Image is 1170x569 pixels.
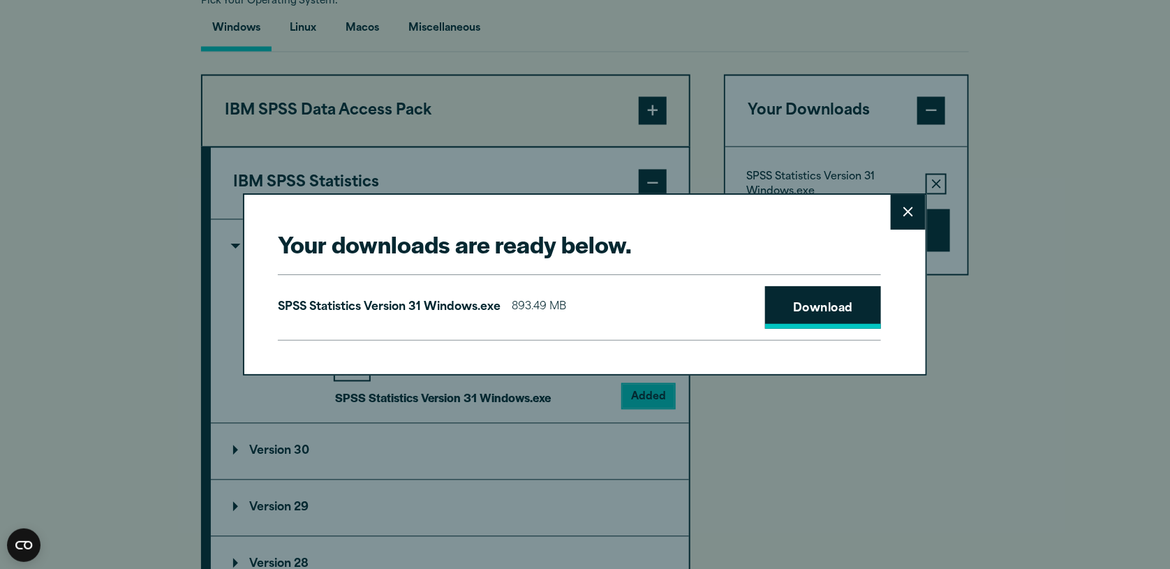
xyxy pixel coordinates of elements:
p: SPSS Statistics Version 31 Windows.exe [278,297,501,318]
button: Open CMP widget [7,529,40,562]
span: 893.49 MB [512,297,566,318]
svg: CookieBot Widget Icon [7,529,40,562]
h2: Your downloads are ready below. [278,228,881,260]
div: CookieBot Widget Contents [7,529,40,562]
a: Download [765,286,881,330]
